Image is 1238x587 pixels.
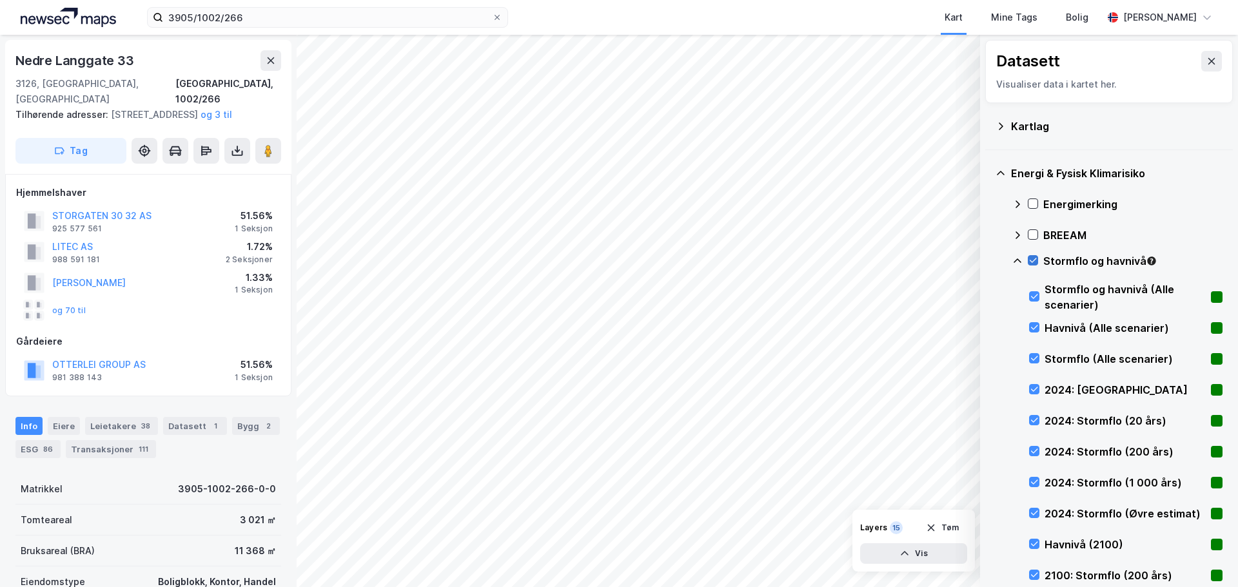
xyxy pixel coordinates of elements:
div: 111 [136,443,151,456]
div: Bolig [1066,10,1088,25]
div: 2024: Stormflo (Øvre estimat) [1045,506,1206,521]
div: 38 [139,419,153,432]
div: Tooltip anchor [1146,255,1157,267]
div: [GEOGRAPHIC_DATA], 1002/266 [175,76,281,107]
div: 1 [209,419,222,432]
div: Havnivå (2100) [1045,537,1206,552]
div: [PERSON_NAME] [1123,10,1197,25]
div: 2024: Stormflo (200 års) [1045,444,1206,459]
div: Mine Tags [991,10,1037,25]
div: 15 [890,521,903,534]
div: Hjemmelshaver [16,185,280,200]
div: 1.33% [235,270,273,285]
div: 1 Seksjon [235,372,273,383]
div: Kontrollprogram for chat [1174,525,1238,587]
div: Matrikkel [21,481,63,497]
div: 988 591 181 [52,255,100,265]
div: 3126, [GEOGRAPHIC_DATA], [GEOGRAPHIC_DATA] [15,76,175,107]
div: 2100: Stormflo (200 års) [1045,568,1206,583]
div: 1 Seksjon [235,224,273,234]
div: 2 Seksjoner [226,255,273,265]
div: 51.56% [235,208,273,224]
div: Layers [860,523,887,533]
div: Leietakere [85,417,158,435]
button: Vis [860,543,967,564]
span: Tilhørende adresser: [15,109,111,120]
div: Stormflo og havnivå (Alle scenarier) [1045,282,1206,313]
div: 2024: [GEOGRAPHIC_DATA] [1045,382,1206,398]
div: Gårdeiere [16,334,280,349]
div: 11 368 ㎡ [235,543,276,559]
div: Stormflo og havnivå [1043,253,1223,269]
div: Havnivå (Alle scenarier) [1045,320,1206,336]
button: Tøm [918,517,967,538]
div: Bruksareal (BRA) [21,543,95,559]
iframe: Chat Widget [1174,525,1238,587]
div: 2024: Stormflo (1 000 års) [1045,475,1206,490]
div: 1 Seksjon [235,285,273,295]
div: Energi & Fysisk Klimarisiko [1011,166,1223,181]
div: Kartlag [1011,119,1223,134]
div: [STREET_ADDRESS] [15,107,271,122]
input: Søk på adresse, matrikkel, gårdeiere, leietakere eller personer [163,8,492,27]
div: 1.72% [226,239,273,255]
div: Bygg [232,417,280,435]
div: Tomteareal [21,512,72,528]
div: ESG [15,440,61,458]
div: 925 577 561 [52,224,102,234]
div: 2024: Stormflo (20 års) [1045,413,1206,428]
div: 3 021 ㎡ [240,512,276,528]
div: 981 388 143 [52,372,102,383]
div: Energimerking [1043,197,1223,212]
button: Tag [15,138,126,164]
div: Eiere [48,417,80,435]
div: BREEAM [1043,227,1223,243]
img: logo.a4113a55bc3d86da70a041830d287a7e.svg [21,8,116,27]
div: Nedre Langgate 33 [15,50,137,71]
div: 86 [41,443,55,456]
div: Stormflo (Alle scenarier) [1045,351,1206,367]
div: Kart [945,10,963,25]
div: Visualiser data i kartet her. [996,77,1222,92]
div: 2 [262,419,275,432]
div: Datasett [996,51,1060,72]
div: 51.56% [235,357,273,372]
div: Info [15,417,43,435]
div: 3905-1002-266-0-0 [178,481,276,497]
div: Transaksjoner [66,440,156,458]
div: Datasett [163,417,227,435]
